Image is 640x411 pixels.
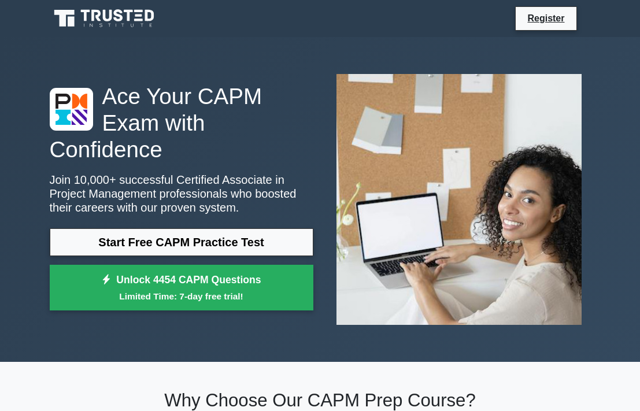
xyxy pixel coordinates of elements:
[50,265,313,311] a: Unlock 4454 CAPM QuestionsLimited Time: 7-day free trial!
[64,290,299,303] small: Limited Time: 7-day free trial!
[50,173,313,214] p: Join 10,000+ successful Certified Associate in Project Management professionals who boosted their...
[520,11,571,25] a: Register
[50,228,313,256] a: Start Free CAPM Practice Test
[50,83,313,164] h1: Ace Your CAPM Exam with Confidence
[50,390,591,411] h2: Why Choose Our CAPM Prep Course?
